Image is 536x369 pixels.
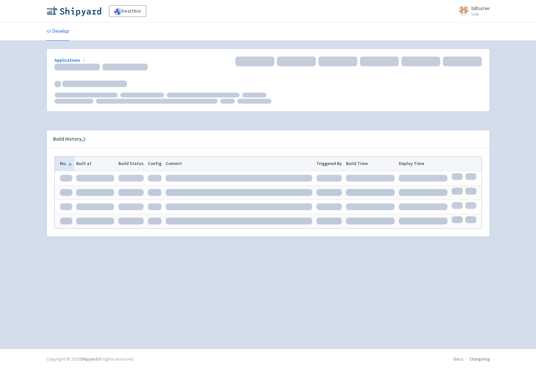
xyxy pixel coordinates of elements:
[397,157,449,171] th: Deploy Time
[163,157,315,171] th: Commit
[344,157,397,171] th: Build Time
[54,57,87,63] a: Applications
[455,6,490,16] a: billturner User
[469,356,490,362] a: Changelog
[46,6,101,16] img: Shipyard logo
[109,5,146,17] a: healthie
[60,160,72,167] button: No.
[146,157,163,171] th: Config
[46,356,134,363] div: Copyright © 2025 All rights reserved.
[80,356,97,362] a: Shipyard
[454,356,463,362] a: Docs
[53,135,473,143] div: Build History
[471,5,490,11] span: billturner
[46,22,69,41] a: Develop
[315,157,344,171] th: Triggered By
[116,157,146,171] th: Build Status
[74,157,116,171] th: Built at
[471,12,490,16] small: User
